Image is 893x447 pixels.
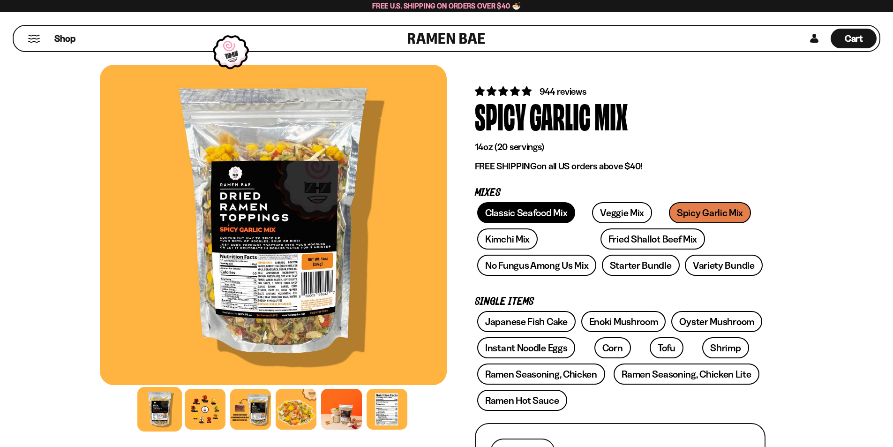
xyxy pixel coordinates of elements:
[477,228,538,250] a: Kimchi Mix
[602,255,680,276] a: Starter Bundle
[614,364,759,385] a: Ramen Seasoning, Chicken Lite
[475,98,526,133] div: Spicy
[475,85,533,97] span: 4.75 stars
[581,311,666,332] a: Enoki Mushroom
[600,228,705,250] a: Fried Shallot Beef Mix
[650,337,683,358] a: Tofu
[54,32,75,45] span: Shop
[477,311,576,332] a: Japanese Fish Cake
[475,160,537,172] strong: FREE SHIPPING
[477,390,567,411] a: Ramen Hot Sauce
[28,35,40,43] button: Mobile Menu Trigger
[475,160,765,172] p: on all US orders above $40!
[477,202,575,223] a: Classic Seafood Mix
[594,98,628,133] div: Mix
[475,297,765,306] p: Single Items
[477,364,605,385] a: Ramen Seasoning, Chicken
[702,337,749,358] a: Shrimp
[671,311,762,332] a: Oyster Mushroom
[372,1,521,10] span: Free U.S. Shipping on Orders over $40 🍜
[594,337,631,358] a: Corn
[475,189,765,197] p: Mixes
[685,255,763,276] a: Variety Bundle
[477,337,575,358] a: Instant Noodle Eggs
[530,98,591,133] div: Garlic
[831,26,877,51] div: Cart
[592,202,652,223] a: Veggie Mix
[54,29,75,48] a: Shop
[845,33,863,44] span: Cart
[540,86,586,97] span: 944 reviews
[475,141,765,153] p: 14oz (20 servings)
[477,255,596,276] a: No Fungus Among Us Mix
